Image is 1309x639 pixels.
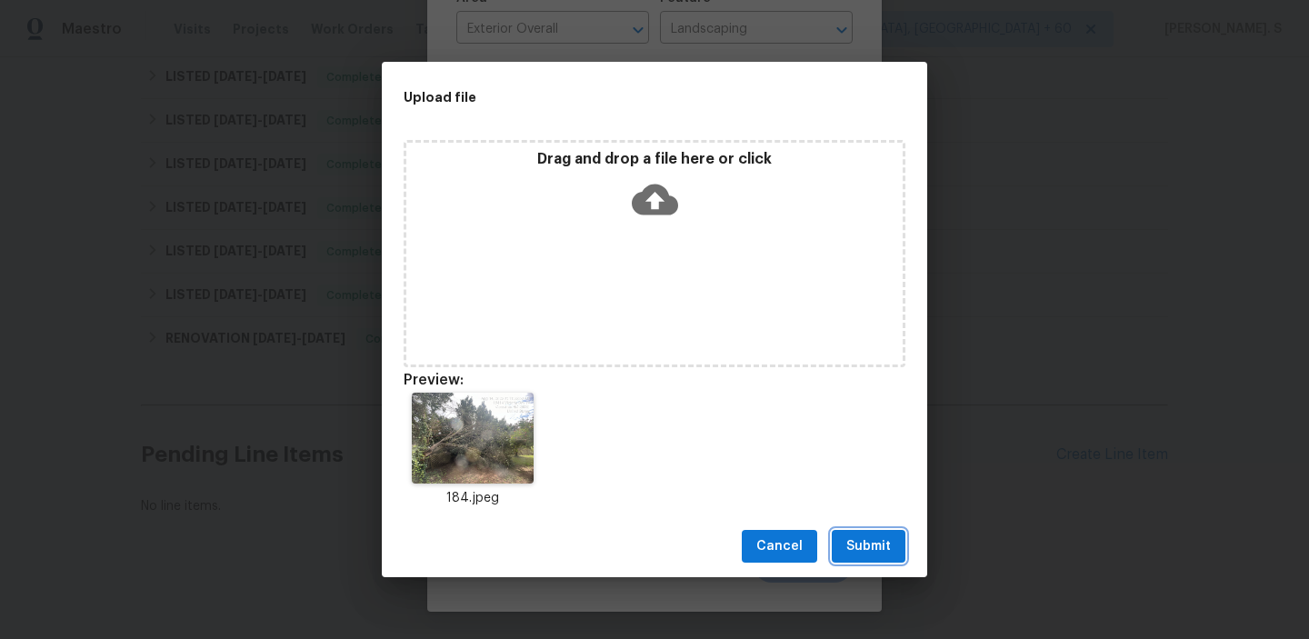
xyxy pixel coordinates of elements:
span: Cancel [756,535,803,558]
span: Submit [846,535,891,558]
p: Drag and drop a file here or click [406,150,903,169]
button: Cancel [742,530,817,564]
button: Submit [832,530,905,564]
img: Z [412,393,533,484]
h2: Upload file [404,87,824,107]
p: 184.jpeg [404,489,542,508]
